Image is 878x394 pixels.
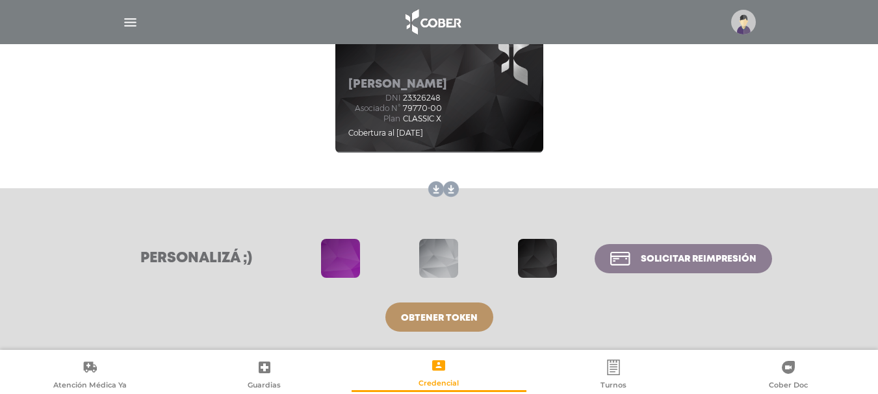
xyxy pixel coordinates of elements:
[248,380,281,392] span: Guardias
[348,78,447,92] h5: [PERSON_NAME]
[731,10,756,34] img: profile-placeholder.svg
[3,359,177,392] a: Atención Médica Ya
[385,302,493,332] a: Obtener token
[595,244,771,273] a: Solicitar reimpresión
[403,104,442,113] span: 79770-00
[600,380,626,392] span: Turnos
[53,380,127,392] span: Atención Médica Ya
[348,128,423,138] span: Cobertura al [DATE]
[107,250,287,267] h3: Personalizá ;)
[398,6,467,38] img: logo_cober_home-white.png
[177,359,352,392] a: Guardias
[348,114,400,123] span: Plan
[419,378,459,390] span: Credencial
[526,359,701,392] a: Turnos
[122,14,138,31] img: Cober_menu-lines-white.svg
[701,359,875,392] a: Cober Doc
[348,93,400,103] span: dni
[403,93,441,103] span: 23326248
[769,380,808,392] span: Cober Doc
[641,254,756,264] span: Solicitar reimpresión
[348,104,400,113] span: Asociado N°
[352,357,526,390] a: Credencial
[401,314,478,323] span: Obtener token
[403,114,441,123] span: CLASSIC X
